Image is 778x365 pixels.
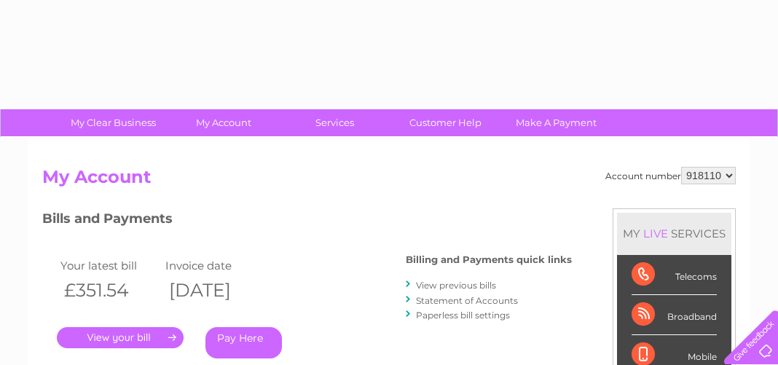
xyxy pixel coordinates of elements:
[416,295,518,306] a: Statement of Accounts
[205,327,282,358] a: Pay Here
[385,109,506,136] a: Customer Help
[406,254,572,265] h4: Billing and Payments quick links
[632,295,717,335] div: Broadband
[640,227,671,240] div: LIVE
[57,275,162,305] th: £351.54
[162,275,267,305] th: [DATE]
[42,167,736,195] h2: My Account
[57,256,162,275] td: Your latest bill
[53,109,173,136] a: My Clear Business
[496,109,616,136] a: Make A Payment
[416,310,510,321] a: Paperless bill settings
[164,109,284,136] a: My Account
[275,109,395,136] a: Services
[162,256,267,275] td: Invoice date
[57,327,184,348] a: .
[605,167,736,184] div: Account number
[42,208,572,234] h3: Bills and Payments
[416,280,496,291] a: View previous bills
[632,255,717,295] div: Telecoms
[617,213,731,254] div: MY SERVICES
